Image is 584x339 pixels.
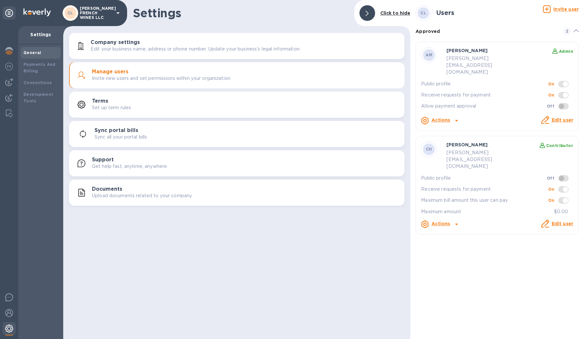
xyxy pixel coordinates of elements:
img: Foreign exchange [5,63,13,70]
p: Upload documents related to your company. [92,192,193,199]
p: [PERSON_NAME] [446,47,520,54]
p: $0.00 [554,208,568,215]
p: Receive requests for payment [421,186,548,193]
b: On [548,93,554,97]
span: 2 [563,27,571,35]
p: Invite new users and set permissions within your organization. [92,75,231,82]
p: [PERSON_NAME] FRENCH WINES LLC [80,6,112,20]
a: Edit user [552,117,573,123]
button: Manage usersInvite new users and set permissions within your organization. [69,62,404,88]
p: [PERSON_NAME] [446,141,520,148]
p: Receive requests for payment [421,92,548,98]
b: Payments And Billing [23,62,56,73]
p: Maximum bill amount this user can pay [421,197,548,204]
h3: Users [436,9,454,17]
button: DocumentsUpload documents related to your company. [69,180,404,206]
b: Actions [431,117,450,123]
u: Invite user [553,7,579,12]
h3: Terms [92,98,108,104]
p: Set up term rules [92,104,131,111]
h3: Documents [92,186,122,192]
b: General [23,50,41,55]
b: Admin [559,49,573,54]
b: On [548,187,554,192]
button: SupportGet help fast, anytime, anywhere [69,150,404,176]
b: CH [426,147,432,152]
b: On [548,81,554,86]
h3: Support [92,157,114,163]
h3: Company settings [91,39,140,46]
b: On [548,198,554,203]
p: Public profile [421,81,548,87]
b: Click to hide [380,10,411,16]
p: Get help fast, anytime, anywhere [92,163,167,170]
b: CL [67,10,73,15]
div: Unpin categories [3,7,16,20]
img: Logo [23,8,51,16]
p: [PERSON_NAME][EMAIL_ADDRESS][DOMAIN_NAME] [446,55,520,76]
h1: Settings [133,6,349,20]
b: Contributor [546,143,573,148]
b: Actions [431,221,450,226]
b: Approved [416,29,440,34]
button: TermsSet up term rules [69,92,404,118]
div: AM[PERSON_NAME] Admin[PERSON_NAME][EMAIL_ADDRESS][DOMAIN_NAME]Public profileOnReceive requests fo... [421,47,573,125]
button: Company settingsEdit your business name, address or phone number. Update your business's legal in... [69,33,404,59]
p: Edit your business name, address or phone number. Update your business's legal information. [91,46,300,52]
p: Public profile [421,175,547,182]
div: Approved 2 [416,21,579,42]
b: AM [426,52,432,57]
b: Connections [23,80,52,85]
b: Off [547,176,554,181]
h3: Sync portal bills [95,127,138,134]
b: Development Tools [23,92,53,103]
p: Allow payment approval [421,103,547,110]
h3: Manage users [92,69,128,75]
div: CH[PERSON_NAME] Contributor[PERSON_NAME][EMAIL_ADDRESS][DOMAIN_NAME]Public profileOffReceive requ... [421,141,573,229]
p: Settings [23,31,58,38]
p: Maximum amount [421,208,461,215]
p: [PERSON_NAME][EMAIL_ADDRESS][DOMAIN_NAME] [446,149,520,170]
a: Edit user [552,221,573,226]
b: Off [547,104,554,109]
b: CL [420,10,426,15]
p: Sync all your portal bills [95,134,147,140]
button: Sync portal billsSync all your portal bills [69,121,404,147]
